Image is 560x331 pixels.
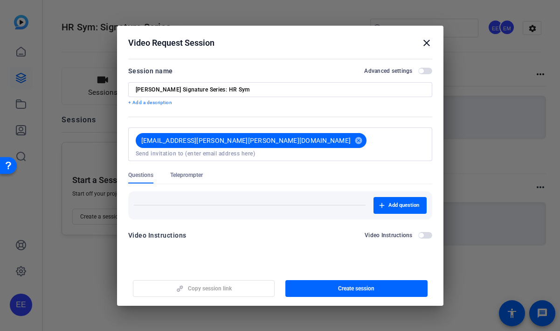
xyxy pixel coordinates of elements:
h2: Video Instructions [365,232,413,239]
button: Add question [373,197,427,214]
span: Add question [388,202,419,209]
span: [EMAIL_ADDRESS][PERSON_NAME][PERSON_NAME][DOMAIN_NAME] [141,136,351,145]
span: Questions [128,171,153,179]
h2: Advanced settings [364,67,412,75]
mat-icon: cancel [351,136,366,145]
div: Session name [128,65,173,77]
mat-icon: close [421,37,432,49]
span: Create session [338,285,374,292]
span: Teleprompter [170,171,203,179]
div: Video Request Session [128,37,432,49]
button: Create session [285,280,428,297]
input: Enter Session Name [136,86,425,93]
div: Video Instructions [128,230,187,241]
p: + Add a description [128,99,432,106]
input: Send invitation to (enter email address here) [136,150,425,157]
